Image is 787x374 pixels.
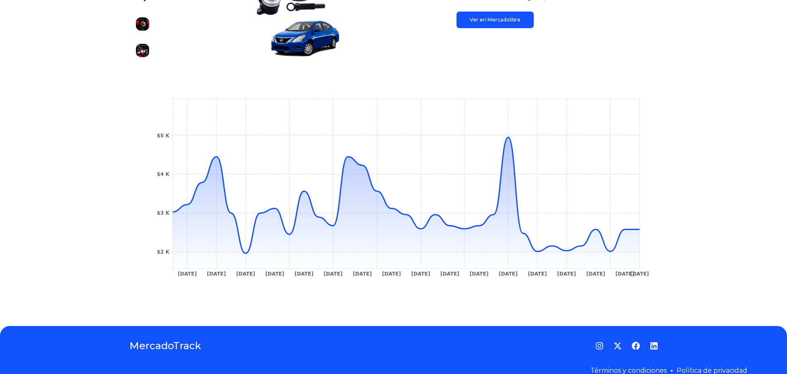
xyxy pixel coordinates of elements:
[129,339,201,352] a: MercadoTrack
[650,342,658,350] a: LinkedIn
[411,271,430,277] tspan: [DATE]
[323,271,342,277] tspan: [DATE]
[630,271,649,277] tspan: [DATE]
[499,271,518,277] tspan: [DATE]
[236,271,255,277] tspan: [DATE]
[157,210,169,216] tspan: $3 K
[136,17,149,31] img: Kit Clutch Original Nissan Versa 2012-2019
[586,271,605,277] tspan: [DATE]
[157,133,169,139] tspan: $5 K
[469,271,488,277] tspan: [DATE]
[178,271,197,277] tspan: [DATE]
[157,249,169,255] tspan: $2 K
[294,271,313,277] tspan: [DATE]
[265,271,284,277] tspan: [DATE]
[382,271,401,277] tspan: [DATE]
[157,171,169,177] tspan: $4 K
[136,44,149,57] img: Kit Clutch Original Nissan Versa 2012-2019
[557,271,576,277] tspan: [DATE]
[613,342,622,350] a: Twitter
[440,271,459,277] tspan: [DATE]
[207,271,226,277] tspan: [DATE]
[595,342,604,350] a: Instagram
[615,271,634,277] tspan: [DATE]
[528,271,547,277] tspan: [DATE]
[457,12,534,28] a: Ver en Mercadolibre
[632,342,640,350] a: Facebook
[353,271,372,277] tspan: [DATE]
